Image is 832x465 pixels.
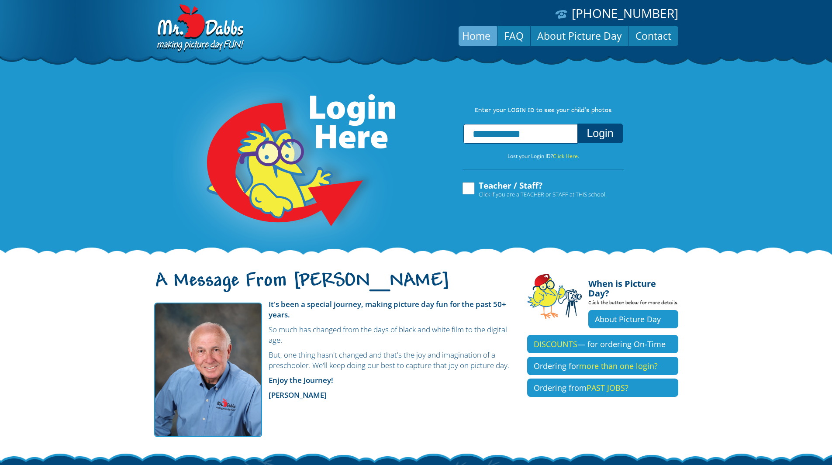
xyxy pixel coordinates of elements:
p: Lost your Login ID? [454,152,633,161]
a: Contact [629,25,678,46]
p: But, one thing hasn't changed and that's the joy and imagination of a preschooler. We'll keep doi... [154,350,514,371]
label: Teacher / Staff? [461,181,607,198]
p: Enter your LOGIN ID to see your child’s photos [454,106,633,116]
a: About Picture Day [588,310,678,328]
img: Dabbs Company [154,4,245,53]
a: FAQ [497,25,530,46]
h4: When is Picture Day? [588,274,678,298]
a: Click Here. [553,152,579,160]
a: Ordering formore than one login? [527,357,678,375]
a: About Picture Day [531,25,628,46]
span: DISCOUNTS [534,339,577,349]
a: Home [456,25,497,46]
span: PAST JOBS? [587,382,628,393]
img: Login Here [173,72,397,255]
strong: It's been a special journey, making picture day fun for the past 50+ years. [269,299,506,320]
strong: Enjoy the Journey! [269,375,333,385]
span: Click if you are a TEACHER or STAFF at THIS school. [479,190,607,199]
a: DISCOUNTS— for ordering On-Time [527,335,678,353]
strong: [PERSON_NAME] [269,390,327,400]
p: So much has changed from the days of black and white film to the digital age. [154,324,514,345]
p: Click the button below for more details. [588,298,678,310]
span: more than one login? [579,361,658,371]
a: [PHONE_NUMBER] [572,5,678,21]
button: Login [577,124,622,143]
img: Mr. Dabbs [154,303,262,437]
a: Ordering fromPAST JOBS? [527,379,678,397]
h1: A Message From [PERSON_NAME] [154,277,514,296]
